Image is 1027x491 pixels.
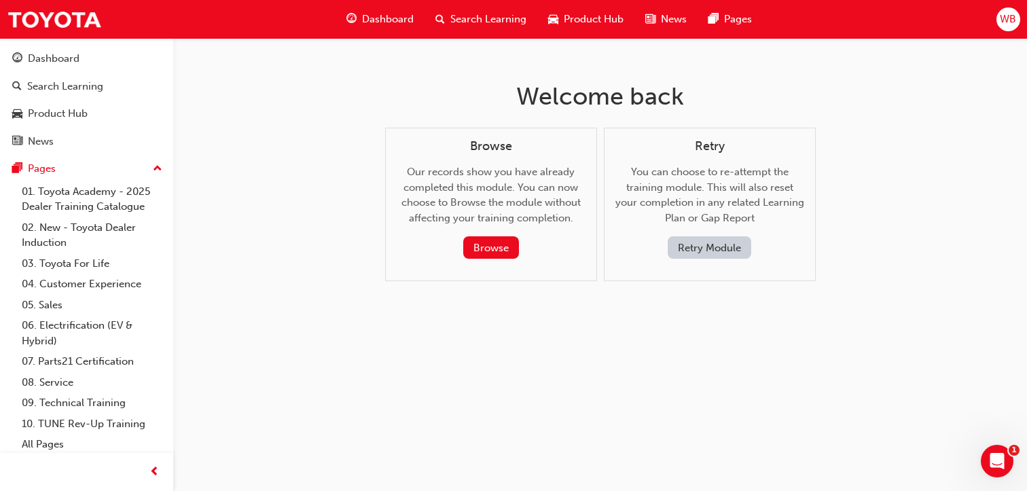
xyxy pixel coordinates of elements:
[12,81,22,93] span: search-icon
[12,163,22,175] span: pages-icon
[397,139,585,259] div: Our records show you have already completed this module. You can now choose to Browse the module ...
[397,139,585,154] h4: Browse
[537,5,634,33] a: car-iconProduct Hub
[5,46,168,71] a: Dashboard
[450,12,526,27] span: Search Learning
[39,128,74,139] b: Notice
[238,5,263,30] div: Close
[213,5,238,31] button: Home
[16,295,168,316] a: 05. Sales
[362,12,414,27] span: Dashboard
[12,53,22,65] span: guage-icon
[1000,12,1016,27] span: WB
[16,434,168,455] a: All Pages
[16,372,168,393] a: 08. Service
[16,393,168,414] a: 09. Technical Training
[645,11,655,28] span: news-icon
[60,101,79,111] span: Trak
[27,79,103,94] div: Search Learning
[16,351,168,372] a: 07. Parts21 Certification
[336,5,425,33] a: guage-iconDashboard
[28,95,50,117] div: Profile image for Trak
[981,445,1013,477] iframe: Intercom live chat
[425,5,537,33] a: search-iconSearch Learning
[708,11,719,28] span: pages-icon
[634,5,698,33] a: news-iconNews
[5,156,168,181] button: Pages
[564,12,624,27] span: Product Hub
[5,129,168,154] a: News
[79,101,245,111] span: from Toyota Training Resource Centre
[28,148,244,201] div: We are aware some training completions are missing from history, we are currently working on rect...
[698,5,763,33] a: pages-iconPages
[5,101,168,126] a: Product Hub
[463,236,519,259] button: Browse
[39,7,60,29] div: Profile image for Trak
[1009,445,1020,456] span: 1
[28,106,88,122] div: Product Hub
[661,12,687,27] span: News
[12,136,22,148] span: news-icon
[66,17,126,31] p: Active [DATE]
[11,78,261,202] div: Profile image for TrakTrakfrom Toyota Training Resource Centre❗Notice❗We are aware some training ...
[149,464,160,481] span: prev-icon
[28,51,79,67] div: Dashboard
[385,81,816,111] h1: Welcome back
[16,274,168,295] a: 04. Customer Experience
[435,11,445,28] span: search-icon
[12,108,22,120] span: car-icon
[615,139,804,154] h4: Retry
[5,74,168,99] a: Search Learning
[346,11,357,28] span: guage-icon
[16,414,168,435] a: 10. TUNE Rev-Up Training
[996,7,1020,31] button: WB
[5,43,168,156] button: DashboardSearch LearningProduct HubNews
[16,217,168,253] a: 02. New - Toyota Dealer Induction
[9,5,35,31] button: go back
[548,11,558,28] span: car-icon
[615,139,804,259] div: You can choose to re-attempt the training module. This will also reset your completion in any rel...
[668,236,751,259] button: Retry Module
[66,7,89,17] h1: Trak
[7,4,102,35] img: Trak
[28,128,244,141] div: ❗ ❗
[16,253,168,274] a: 03. Toyota For Life
[16,181,168,217] a: 01. Toyota Academy - 2025 Dealer Training Catalogue
[11,78,261,218] div: Trak says…
[724,12,752,27] span: Pages
[16,315,168,351] a: 06. Electrification (EV & Hybrid)
[28,161,56,177] div: Pages
[28,134,54,149] div: News
[153,160,162,178] span: up-icon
